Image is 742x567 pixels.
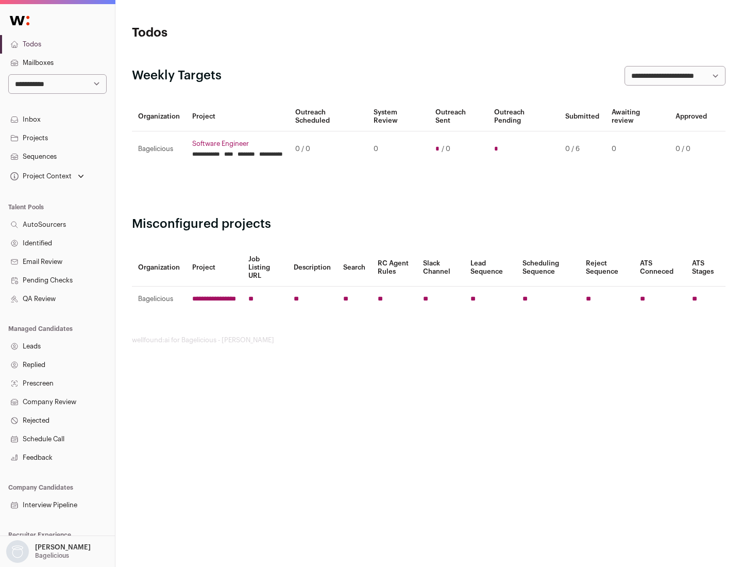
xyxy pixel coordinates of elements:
h2: Misconfigured projects [132,216,726,232]
td: Bagelicious [132,131,186,167]
h2: Weekly Targets [132,68,222,84]
th: Submitted [559,102,605,131]
th: Scheduling Sequence [516,249,580,287]
th: Job Listing URL [242,249,288,287]
th: Outreach Scheduled [289,102,367,131]
th: Reject Sequence [580,249,634,287]
th: Outreach Sent [429,102,488,131]
th: Outreach Pending [488,102,559,131]
th: Approved [669,102,713,131]
th: Organization [132,249,186,287]
th: System Review [367,102,429,131]
th: Lead Sequence [464,249,516,287]
span: / 0 [442,145,450,153]
td: 0 [367,131,429,167]
footer: wellfound:ai for Bagelicious - [PERSON_NAME] [132,336,726,344]
a: Software Engineer [192,140,283,148]
th: Project [186,102,289,131]
th: RC Agent Rules [372,249,416,287]
th: Organization [132,102,186,131]
th: Awaiting review [605,102,669,131]
td: 0 / 6 [559,131,605,167]
th: Slack Channel [417,249,464,287]
th: ATS Stages [686,249,726,287]
h1: Todos [132,25,330,41]
th: ATS Conneced [634,249,685,287]
p: Bagelicious [35,552,69,560]
button: Open dropdown [8,169,86,184]
p: [PERSON_NAME] [35,543,91,552]
button: Open dropdown [4,540,93,563]
td: 0 / 0 [669,131,713,167]
img: nopic.png [6,540,29,563]
img: Wellfound [4,10,35,31]
th: Search [337,249,372,287]
th: Project [186,249,242,287]
td: 0 / 0 [289,131,367,167]
th: Description [288,249,337,287]
td: 0 [605,131,669,167]
td: Bagelicious [132,287,186,312]
div: Project Context [8,172,72,180]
